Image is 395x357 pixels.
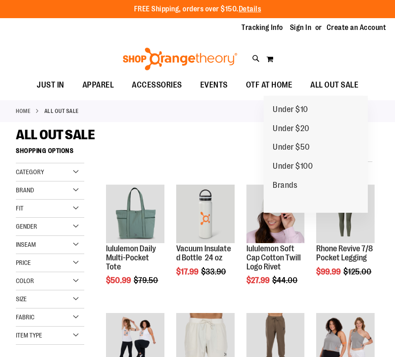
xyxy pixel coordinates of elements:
a: Create an Account [327,23,386,33]
a: Vacuum Insulated Bottle 24 oz [176,185,235,245]
span: Item Type [16,332,42,339]
div: product [312,180,379,299]
span: ALL OUT SALE [16,127,95,142]
a: Details [239,5,261,13]
a: Home [16,107,30,115]
span: ACCESSORIES [132,75,182,95]
div: product [172,180,239,299]
div: product [101,180,169,308]
span: ALL OUT SALE [310,75,358,95]
span: Under $10 [273,105,308,116]
span: Brand [16,186,34,194]
a: Tracking Info [241,23,283,33]
strong: Shopping Options [16,143,84,163]
span: Brands [273,181,297,192]
span: Under $20 [273,124,309,135]
span: $99.99 [316,267,342,276]
span: $125.00 [343,267,373,276]
span: $33.90 [201,267,227,276]
div: product [242,180,309,308]
span: $17.99 [176,267,200,276]
img: Rhone Revive 7/8 Pocket Legging [316,185,375,243]
span: Gender [16,223,37,230]
span: Fabric [16,313,34,321]
span: Size [16,295,27,303]
p: FREE Shipping, orders over $150. [134,4,261,15]
span: JUST IN [37,75,64,95]
img: OTF lululemon Soft Cap Cotton Twill Logo Rivet Khaki [246,185,305,243]
span: Category [16,168,44,176]
a: OTF lululemon Soft Cap Cotton Twill Logo Rivet Khaki [246,185,305,245]
span: Price [16,259,31,266]
a: lululemon Soft Cap Cotton Twill Logo Rivet [246,244,301,271]
span: Inseam [16,241,36,248]
a: Rhone Revive 7/8 Pocket Legging [316,244,373,262]
span: OTF AT HOME [246,75,293,95]
a: Rhone Revive 7/8 Pocket Legging [316,185,375,245]
span: $27.99 [246,276,271,285]
span: $79.50 [134,276,159,285]
img: Vacuum Insulated Bottle 24 oz [176,185,235,243]
span: $50.99 [106,276,132,285]
a: Sign In [290,23,312,33]
span: APPAREL [82,75,114,95]
img: lululemon Daily Multi-Pocket Tote [106,185,164,243]
span: Fit [16,205,24,212]
span: Under $50 [273,142,310,154]
span: $44.00 [272,276,299,285]
span: Under $100 [273,161,313,173]
a: lululemon Daily Multi-Pocket Tote [106,244,156,271]
strong: ALL OUT SALE [44,107,79,115]
a: Vacuum Insulated Bottle 24 oz [176,244,231,262]
img: Shop Orangetheory [121,48,239,70]
a: lululemon Daily Multi-Pocket Tote [106,185,164,245]
span: EVENTS [200,75,228,95]
span: Color [16,277,34,284]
